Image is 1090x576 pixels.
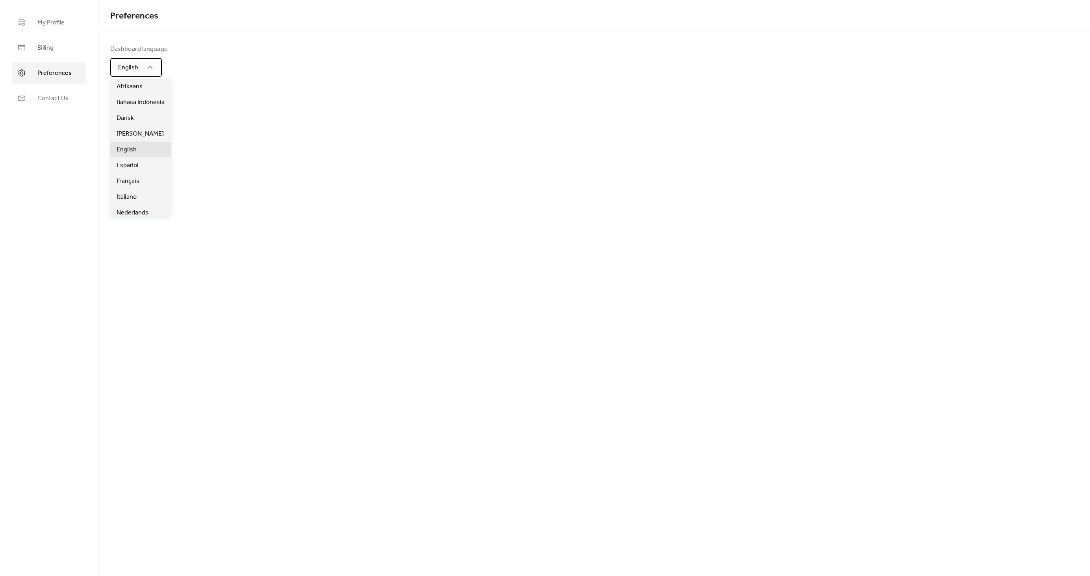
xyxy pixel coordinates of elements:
a: Preferences [12,62,86,84]
a: Contact Us [12,88,86,109]
span: Bahasa Indonesia [117,98,165,107]
span: English [117,145,137,155]
span: Français [117,177,139,186]
span: Afrikaans [117,82,143,91]
div: Dashboard language [110,45,168,54]
a: Billing [12,37,86,58]
span: Dansk [117,114,134,123]
span: Español [117,161,138,170]
span: Italiano [117,192,137,202]
span: Contact Us [37,94,69,103]
a: My Profile [12,12,86,33]
span: Nederlands [117,208,148,218]
span: My Profile [37,18,65,28]
span: Preferences [110,7,158,25]
span: English [118,62,138,74]
span: Billing [37,43,54,53]
span: Preferences [37,69,72,78]
span: [PERSON_NAME] [117,129,164,139]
